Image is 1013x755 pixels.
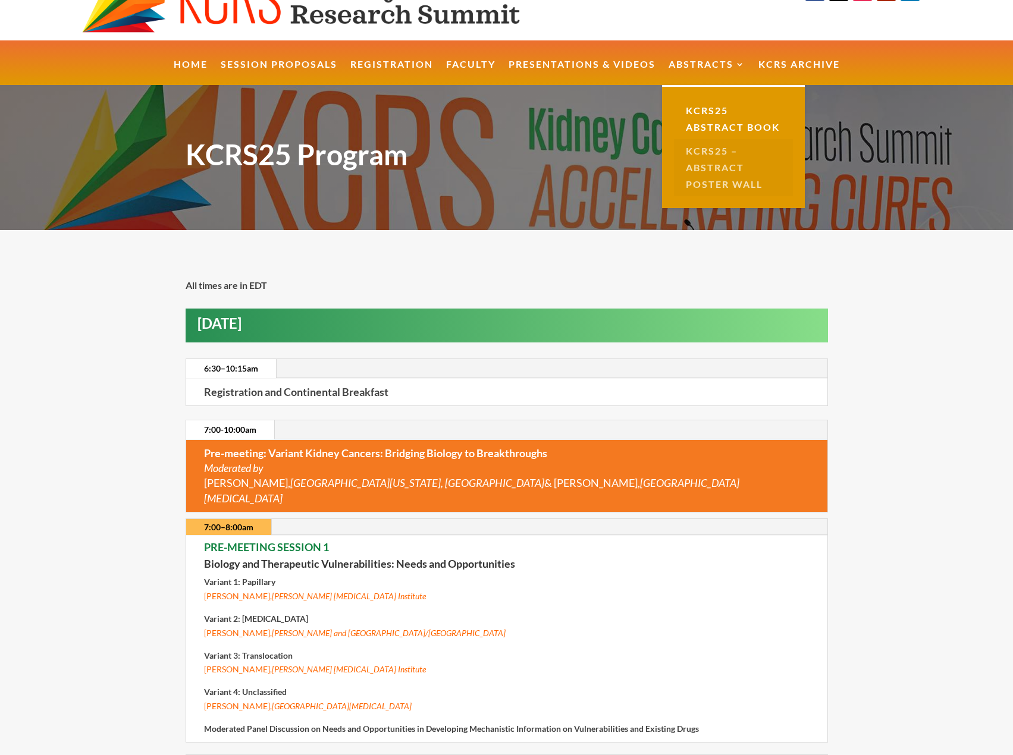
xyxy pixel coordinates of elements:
a: KCRS25 – Abstract Poster Wall [674,139,793,196]
h2: [DATE] [197,316,828,336]
strong: Biology and Therapeutic Vulnerabilities: Needs and Opportunities [204,557,515,570]
strong: Registration and Continental Breakfast [204,385,388,398]
em: [PERSON_NAME] [MEDICAL_DATA] Institute [272,664,426,674]
em: Moderated by [204,461,264,474]
span: [PERSON_NAME], [204,591,426,601]
a: Registration [350,60,433,86]
em: [GEOGRAPHIC_DATA][US_STATE], [GEOGRAPHIC_DATA] [290,476,544,489]
strong: Variant 4: Unclassified [204,687,287,697]
strong: Variant 1: Papillary [204,577,275,587]
a: Faculty [446,60,495,86]
em: [PERSON_NAME] [MEDICAL_DATA] Institute [272,591,426,601]
a: 7:00–8:00am [186,519,271,536]
span: [PERSON_NAME], [204,628,506,638]
h1: KCRS25 Program [186,133,828,182]
strong: Moderated Panel Discussion on Needs and Opportunities in Developing Mechanistic Information on Vu... [204,723,699,734]
strong: Variant 3: Translocation [204,650,293,660]
strong: Variant 2: [MEDICAL_DATA] [204,614,308,624]
a: Abstracts [669,60,745,86]
span: [PERSON_NAME], [204,664,426,674]
a: 6:30–10:15am [186,359,276,378]
em: [GEOGRAPHIC_DATA][MEDICAL_DATA] [204,476,739,504]
a: Presentations & Videos [509,60,656,86]
a: Home [174,60,208,86]
span: [PERSON_NAME], [204,701,412,711]
a: 7:00-10:00am [186,420,274,439]
strong: PRE-MEETING SESSION 1 [204,540,329,553]
p: All times are in EDT [186,278,828,292]
p: [PERSON_NAME], & [PERSON_NAME], [204,446,810,506]
em: [PERSON_NAME] and [GEOGRAPHIC_DATA]/[GEOGRAPHIC_DATA] [272,628,506,638]
strong: Pre-meeting: Variant Kidney Cancers: Bridging Biology to Breakthroughs [204,446,547,460]
a: KCRS25 Abstract Book [674,99,793,139]
a: KCRS Archive [758,60,840,86]
em: [GEOGRAPHIC_DATA][MEDICAL_DATA] [272,701,412,711]
a: Session Proposals [221,60,337,86]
